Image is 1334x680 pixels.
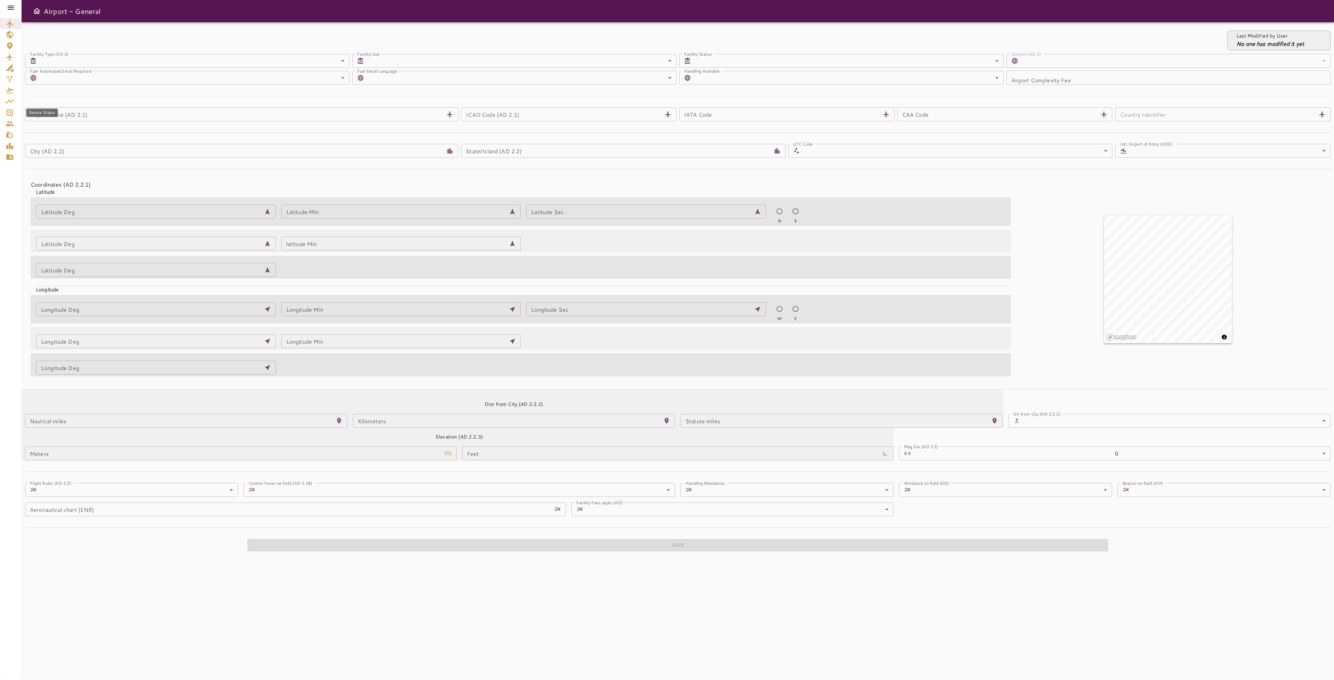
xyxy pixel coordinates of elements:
[576,499,623,505] label: Facility Fees apply (AD)
[357,68,397,74] label: Fuel Email Language
[31,183,1011,196] div: Latitude
[684,68,720,74] label: Handling Available
[436,433,483,441] h6: Elevation (AD 2.2.3)
[248,480,312,486] label: Control Tower on field (AD 2.18)
[778,218,781,224] span: N
[1130,144,1331,158] div: ​
[914,446,1331,460] div: 0
[44,6,101,17] h6: Airport - General
[485,401,543,408] h6: Dist from City (AD 2.2.2)
[26,109,58,117] div: Service Orders
[357,51,380,57] label: Facility Use
[1236,32,1304,40] p: Last Modified by User
[904,480,949,486] label: Windsock on field (AD)
[794,218,797,224] span: S
[30,68,91,74] label: Fuel Automated Email Required
[684,51,712,57] label: Facility Status
[1236,40,1304,48] p: No one has modified it yet
[1104,215,1232,343] canvas: Map
[777,316,782,322] span: W
[1011,51,1041,57] label: Country (AD 2)
[30,4,44,18] button: Open drawer
[1120,141,1172,147] label: Intl. Airport of Entry (AOE)
[1106,333,1137,341] a: Mapbox logo
[793,141,813,147] label: UTC Code
[904,443,938,449] label: Mag Var (AD 2.2)
[30,480,71,486] label: Flight Rules (AD 2.2)
[31,281,1011,293] div: Longitude
[685,480,724,486] label: Handling Mandatory
[31,180,1005,189] h4: Coordinates (AD 2.2.1)
[794,316,797,322] span: E
[1013,411,1060,417] label: Dir from City (AD 2.2.2)
[30,51,68,57] label: Facility Type (AD 2)
[1122,480,1163,486] label: Beacon on field (AD)
[1220,333,1228,341] button: Toggle attribution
